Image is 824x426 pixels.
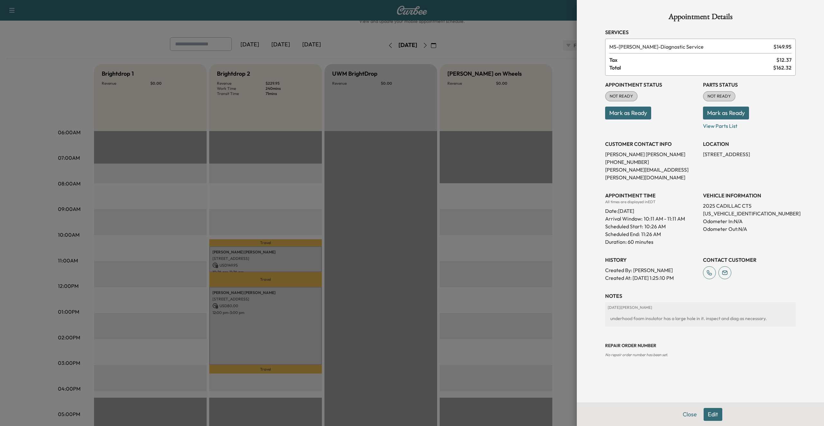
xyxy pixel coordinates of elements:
p: View Parts List [703,119,796,130]
h3: Repair Order number [605,342,796,349]
div: underhood foam insulator has a large hole in it. inspect and diag as necessary. [608,313,793,324]
h3: VEHICLE INFORMATION [703,192,796,199]
span: No repair order number has been set. [605,352,668,357]
p: Duration: 60 minutes [605,238,698,246]
span: $ 162.32 [773,64,791,71]
p: [STREET_ADDRESS] [703,150,796,158]
span: NOT READY [606,93,637,99]
h1: Appointment Details [605,13,796,23]
h3: APPOINTMENT TIME [605,192,698,199]
span: Diagnostic Service [609,43,771,51]
span: NOT READY [704,93,735,99]
h3: CUSTOMER CONTACT INFO [605,140,698,148]
span: $ 149.95 [773,43,791,51]
p: [DATE] | [PERSON_NAME] [608,305,793,310]
p: Created By : [PERSON_NAME] [605,266,698,274]
h3: Parts Status [703,81,796,89]
h3: Appointment Status [605,81,698,89]
p: Odometer Out: N/A [703,225,796,233]
p: Created At : [DATE] 1:25:10 PM [605,274,698,282]
h3: History [605,256,698,264]
p: [PHONE_NUMBER] [605,158,698,166]
div: Date: [DATE] [605,204,698,215]
p: 2025 CADILLAC CT5 [703,202,796,210]
span: 10:11 AM - 11:11 AM [644,215,685,222]
h3: Services [605,28,796,36]
p: [PERSON_NAME][EMAIL_ADDRESS][PERSON_NAME][DOMAIN_NAME] [605,166,698,181]
span: Total [609,64,773,71]
span: Tax [609,56,776,64]
p: 10:26 AM [644,222,666,230]
button: Edit [704,408,722,421]
h3: CONTACT CUSTOMER [703,256,796,264]
span: $ 12.37 [776,56,791,64]
button: Mark as Ready [605,107,651,119]
p: 11:26 AM [641,230,661,238]
p: Odometer In: N/A [703,217,796,225]
button: Mark as Ready [703,107,749,119]
button: Close [679,408,701,421]
p: Arrival Window: [605,215,698,222]
p: [US_VEHICLE_IDENTIFICATION_NUMBER] [703,210,796,217]
p: [PERSON_NAME] [PERSON_NAME] [605,150,698,158]
h3: NOTES [605,292,796,300]
p: Scheduled End: [605,230,640,238]
h3: LOCATION [703,140,796,148]
p: Scheduled Start: [605,222,643,230]
div: All times are displayed in EDT [605,199,698,204]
